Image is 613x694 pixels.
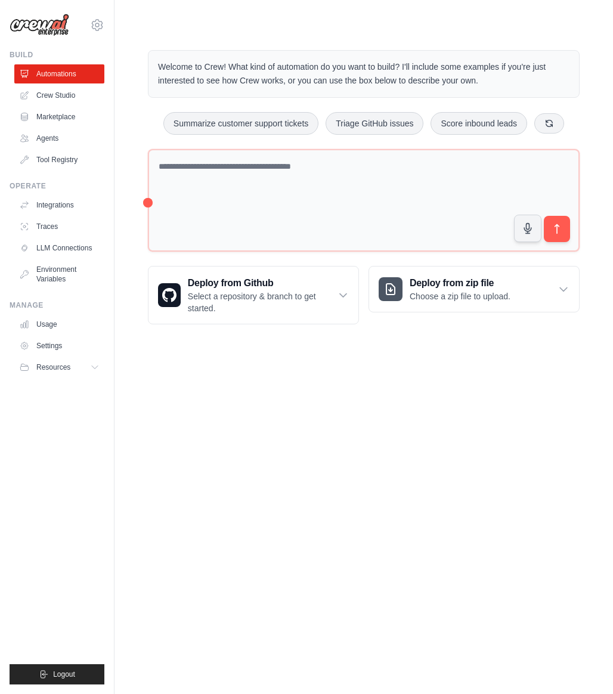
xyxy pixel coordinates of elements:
[10,14,69,36] img: Logo
[14,336,104,355] a: Settings
[14,196,104,215] a: Integrations
[188,290,338,314] p: Select a repository & branch to get started.
[14,64,104,83] a: Automations
[410,290,510,302] p: Choose a zip file to upload.
[410,276,510,290] h3: Deploy from zip file
[326,112,423,135] button: Triage GitHub issues
[188,276,338,290] h3: Deploy from Github
[10,300,104,310] div: Manage
[14,107,104,126] a: Marketplace
[431,112,527,135] button: Score inbound leads
[14,86,104,105] a: Crew Studio
[10,181,104,191] div: Operate
[10,50,104,60] div: Build
[14,315,104,334] a: Usage
[36,363,70,372] span: Resources
[10,664,104,684] button: Logout
[14,260,104,289] a: Environment Variables
[14,358,104,377] button: Resources
[158,60,569,88] p: Welcome to Crew! What kind of automation do you want to build? I'll include some examples if you'...
[14,238,104,258] a: LLM Connections
[14,129,104,148] a: Agents
[163,112,318,135] button: Summarize customer support tickets
[14,150,104,169] a: Tool Registry
[14,217,104,236] a: Traces
[53,670,75,679] span: Logout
